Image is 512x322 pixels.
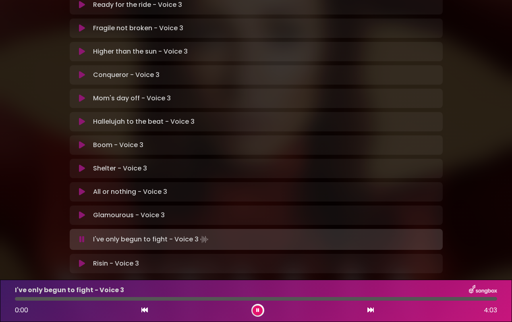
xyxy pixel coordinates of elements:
span: 4:03 [484,305,497,315]
p: Risin - Voice 3 [93,259,139,268]
p: All or nothing - Voice 3 [93,187,167,197]
p: Mom's day off - Voice 3 [93,93,171,103]
p: I've only begun to fight - Voice 3 [93,234,210,245]
p: I've only begun to fight - Voice 3 [15,285,124,295]
p: Fragile not broken - Voice 3 [93,23,183,33]
p: Conqueror - Voice 3 [93,70,160,80]
p: Higher than the sun - Voice 3 [93,47,188,56]
img: waveform4.gif [199,234,210,245]
p: Glamourous - Voice 3 [93,210,165,220]
span: 0:00 [15,305,28,315]
p: Boom - Voice 3 [93,140,143,150]
p: Hallelujah to the beat - Voice 3 [93,117,195,127]
p: Shelter - Voice 3 [93,164,147,173]
img: songbox-logo-white.png [469,285,497,295]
